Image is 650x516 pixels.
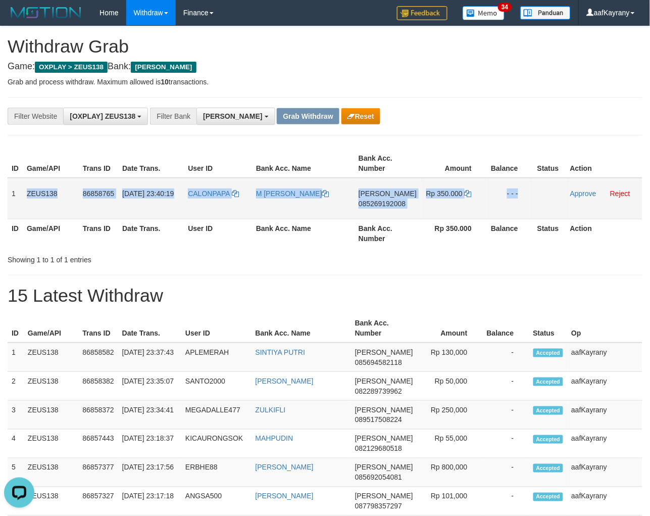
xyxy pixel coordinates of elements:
button: [OXPLAY] ZEUS138 [63,108,148,125]
td: 5 [8,458,24,487]
th: Bank Acc. Number [355,149,421,178]
button: Reset [341,108,380,124]
th: Bank Acc. Name [252,149,355,178]
td: - [483,401,529,430]
td: 1 [8,178,23,219]
th: User ID [184,149,252,178]
div: Filter Bank [150,108,196,125]
th: Status [533,149,566,178]
h1: 15 Latest Withdraw [8,286,642,306]
a: [PERSON_NAME] [256,377,314,385]
td: APLEMERAH [181,343,252,372]
th: User ID [184,219,252,248]
td: aafKayrany [568,401,643,430]
span: Rp 350.000 [426,190,463,198]
a: [PERSON_NAME] [256,492,314,500]
td: Rp 50,000 [417,372,483,401]
td: 86858582 [78,343,118,372]
td: SANTO2000 [181,372,252,401]
th: ID [8,149,23,178]
td: aafKayrany [568,458,643,487]
th: Balance [487,219,533,248]
td: ZEUS138 [24,458,78,487]
td: MEGADALLE477 [181,401,252,430]
td: [DATE] 23:37:43 [118,343,181,372]
th: Trans ID [79,219,118,248]
span: Copy 085692054081 to clipboard [355,474,402,482]
td: ZEUS138 [24,372,78,401]
span: Accepted [533,378,564,386]
th: ID [8,219,23,248]
th: Date Trans. [118,219,184,248]
th: Game/API [23,219,79,248]
span: [PERSON_NAME] [355,492,413,500]
td: - [483,487,529,516]
td: - [483,372,529,401]
a: Reject [610,190,630,198]
td: ZEUS138 [23,178,79,219]
h1: Withdraw Grab [8,36,642,57]
span: Accepted [533,493,564,501]
span: OXPLAY > ZEUS138 [35,62,108,73]
th: Amount [421,149,487,178]
button: Grab Withdraw [277,108,339,124]
th: Date Trans. [118,314,181,343]
button: Open LiveChat chat widget [4,4,34,34]
span: Copy 082129680518 to clipboard [355,445,402,453]
span: [PERSON_NAME] [355,406,413,414]
th: Action [566,149,642,178]
th: Bank Acc. Name [252,219,355,248]
button: [PERSON_NAME] [196,108,275,125]
a: Copy 350000 to clipboard [465,190,472,198]
td: - - - [487,178,533,219]
td: - [483,343,529,372]
td: [DATE] 23:34:41 [118,401,181,430]
td: ZEUS138 [24,430,78,458]
td: aafKayrany [568,430,643,458]
strong: 10 [161,78,169,86]
span: [OXPLAY] ZEUS138 [70,112,135,120]
span: Copy 085269192008 to clipboard [359,200,406,208]
a: M [PERSON_NAME] [256,190,329,198]
span: Accepted [533,435,564,444]
th: Action [566,219,642,248]
div: Filter Website [8,108,63,125]
th: ID [8,314,24,343]
p: Grab and process withdraw. Maximum allowed is transactions. [8,77,642,87]
span: [PERSON_NAME] [131,62,196,73]
span: [DATE] 23:40:19 [122,190,174,198]
td: 86857327 [78,487,118,516]
th: Game/API [24,314,78,343]
a: CALONPAPA [188,190,239,198]
td: aafKayrany [568,343,643,372]
span: Copy 085694582118 to clipboard [355,358,402,366]
th: Game/API [23,149,79,178]
div: Showing 1 to 1 of 1 entries [8,251,263,265]
td: [DATE] 23:35:07 [118,372,181,401]
td: KICAURONGSOK [181,430,252,458]
th: Status [529,314,568,343]
span: [PERSON_NAME] [355,348,413,356]
span: Copy 082289739962 to clipboard [355,387,402,395]
td: ZEUS138 [24,343,78,372]
td: Rp 130,000 [417,343,483,372]
th: Op [568,314,643,343]
span: Accepted [533,464,564,473]
th: Balance [487,149,533,178]
a: MAHPUDIN [256,435,293,443]
td: 86857377 [78,458,118,487]
td: Rp 55,000 [417,430,483,458]
td: 2 [8,372,24,401]
td: 86857443 [78,430,118,458]
td: aafKayrany [568,487,643,516]
span: 34 [498,3,512,12]
td: Rp 250,000 [417,401,483,430]
td: [DATE] 23:17:18 [118,487,181,516]
td: 4 [8,430,24,458]
th: Bank Acc. Number [355,219,421,248]
img: MOTION_logo.png [8,5,84,20]
img: Feedback.jpg [397,6,447,20]
td: - [483,458,529,487]
th: Trans ID [79,149,118,178]
span: CALONPAPA [188,190,230,198]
